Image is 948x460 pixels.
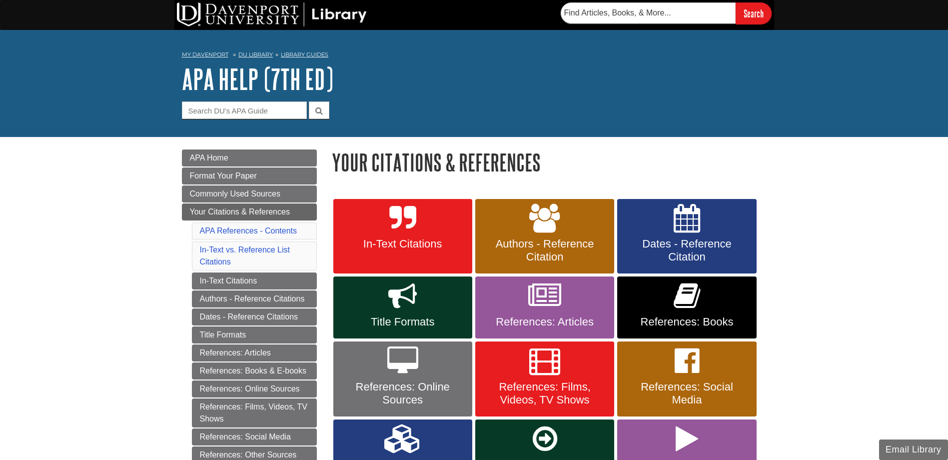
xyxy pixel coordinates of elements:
[238,51,273,58] a: DU Library
[617,199,756,274] a: Dates - Reference Citation
[190,207,290,216] span: Your Citations & References
[483,315,607,328] span: References: Articles
[192,308,317,325] a: Dates - Reference Citations
[177,2,367,26] img: DU Library
[483,380,607,406] span: References: Films, Videos, TV Shows
[561,2,736,23] input: Find Articles, Books, & More...
[192,398,317,427] a: References: Films, Videos, TV Shows
[879,439,948,460] button: Email Library
[625,237,749,263] span: Dates - Reference Citation
[192,344,317,361] a: References: Articles
[736,2,772,24] input: Search
[617,276,756,338] a: References: Books
[333,199,472,274] a: In-Text Citations
[182,203,317,220] a: Your Citations & References
[561,2,772,24] form: Searches DU Library's articles, books, and more
[190,189,280,198] span: Commonly Used Sources
[192,362,317,379] a: References: Books & E-books
[341,237,465,250] span: In-Text Citations
[192,428,317,445] a: References: Social Media
[192,326,317,343] a: Title Formats
[200,226,297,235] a: APA References - Contents
[190,171,257,180] span: Format Your Paper
[182,101,307,119] input: Search DU's APA Guide
[483,237,607,263] span: Authors - Reference Citation
[182,63,333,94] a: APA Help (7th Ed)
[182,48,767,64] nav: breadcrumb
[625,380,749,406] span: References: Social Media
[341,315,465,328] span: Title Formats
[475,199,614,274] a: Authors - Reference Citation
[625,315,749,328] span: References: Books
[182,50,228,59] a: My Davenport
[341,380,465,406] span: References: Online Sources
[200,245,290,266] a: In-Text vs. Reference List Citations
[182,149,317,166] a: APA Home
[617,341,756,416] a: References: Social Media
[192,290,317,307] a: Authors - Reference Citations
[333,276,472,338] a: Title Formats
[192,272,317,289] a: In-Text Citations
[332,149,767,175] h1: Your Citations & References
[333,341,472,416] a: References: Online Sources
[182,167,317,184] a: Format Your Paper
[192,380,317,397] a: References: Online Sources
[475,341,614,416] a: References: Films, Videos, TV Shows
[190,153,228,162] span: APA Home
[281,51,328,58] a: Library Guides
[475,276,614,338] a: References: Articles
[182,185,317,202] a: Commonly Used Sources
